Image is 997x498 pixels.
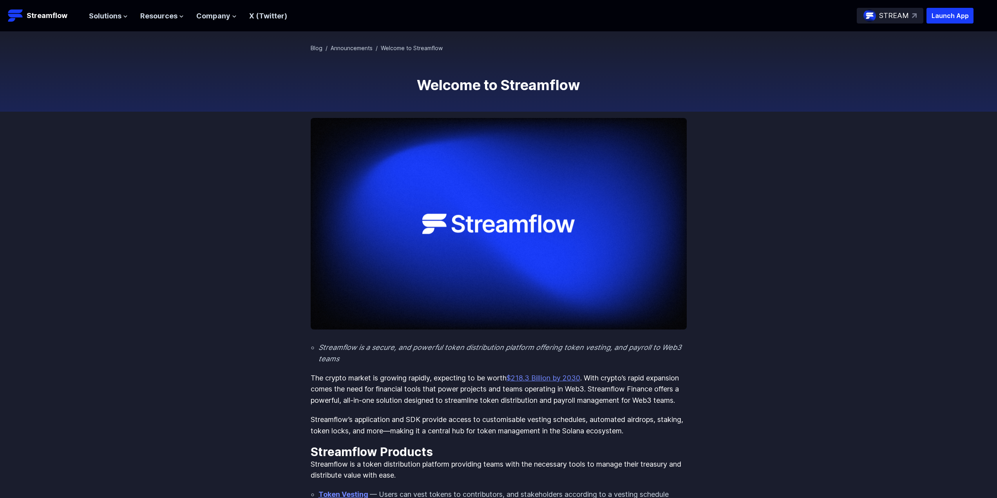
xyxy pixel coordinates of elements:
[311,445,433,459] strong: Streamflow Products
[311,118,687,330] img: Welcome to Streamflow
[879,10,909,22] p: STREAM
[857,8,923,24] a: STREAM
[507,374,580,382] a: $218.3 Billion by 2030
[381,45,443,51] span: Welcome to Streamflow
[27,10,67,21] p: Streamflow
[8,8,24,24] img: Streamflow Logo
[318,343,681,363] em: Streamflow is a secure, and powerful token distribution platform offering token vesting, and payr...
[89,11,121,22] span: Solutions
[926,8,973,24] button: Launch App
[196,11,237,22] button: Company
[89,11,128,22] button: Solutions
[196,11,230,22] span: Company
[249,12,287,20] a: X (Twitter)
[912,13,917,18] img: top-right-arrow.svg
[331,45,373,51] a: Announcements
[8,8,81,24] a: Streamflow
[326,45,328,51] span: /
[311,77,687,93] h1: Welcome to Streamflow
[311,45,322,51] a: Blog
[311,414,687,437] p: Streamflow’s application and SDK provide access to customisable vesting schedules, automated aird...
[311,373,687,406] p: The crypto market is growing rapidly, expecting to be worth . With crypto’s rapid expansion comes...
[376,45,378,51] span: /
[140,11,177,22] span: Resources
[863,9,876,22] img: streamflow-logo-circle.png
[311,459,687,482] p: Streamflow is a token distribution platform providing teams with the necessary tools to manage th...
[140,11,184,22] button: Resources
